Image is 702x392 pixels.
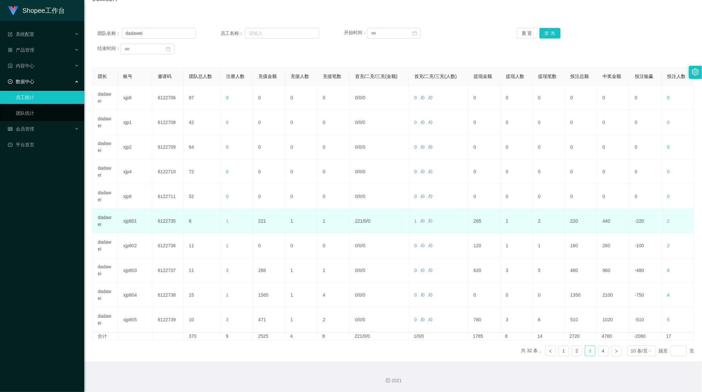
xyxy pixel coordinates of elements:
td: 6 [184,209,221,233]
a: 员工统计 [16,91,79,104]
span: 投注输赢 [635,74,653,79]
i: 图标: table [8,127,13,131]
td: / / [409,159,468,184]
span: 0 [414,292,417,298]
td: -100 [630,233,662,258]
td: 0 [468,184,501,209]
td: dadawei [92,159,118,184]
td: / / [350,110,409,135]
span: 0 [363,268,365,273]
td: 1 [501,209,533,233]
td: dadawei [92,184,118,209]
td: 1565 [253,283,285,307]
a: 团队统计 [16,107,79,120]
a: 4 [598,346,608,356]
td: 8 [318,333,350,340]
span: 1 [226,292,229,298]
td: 620 [468,258,501,283]
td: xjp4 [118,159,152,184]
td: 6122735 [152,209,184,233]
td: 440 [597,209,630,233]
span: 221 [355,218,363,224]
span: 0 [355,292,358,298]
i: 图标: calendar [412,31,417,36]
span: 0 [364,218,367,224]
td: 1/0/0 [409,333,468,340]
td: 2100 [597,283,630,307]
td: / / [350,258,409,283]
td: 0 [501,110,533,135]
td: 6 [533,307,565,332]
span: 结束时间： [97,46,120,51]
a: 3 [585,346,595,356]
i: 图标: check-circle-o [8,79,13,84]
span: 0 [430,292,432,298]
td: 0 [501,86,533,110]
td: 0 [630,159,662,184]
span: 0 [667,194,670,199]
span: 0 [359,120,361,125]
td: 6122711 [152,184,184,209]
li: 下一页 [611,346,622,356]
td: 0 [501,283,533,307]
td: 0 [597,110,630,135]
td: 0 [597,86,630,110]
td: 0 [630,110,662,135]
td: / / [409,209,468,233]
td: 6122710 [152,159,184,184]
td: 0 [468,110,501,135]
span: 0 [355,268,358,273]
td: 160 [565,233,597,258]
td: 960 [597,258,630,283]
td: xjp2 [118,135,152,159]
td: 1785 [468,333,500,340]
td: 0 [318,233,350,258]
td: 0 [253,110,285,135]
span: 会员管理 [8,126,34,132]
i: 图标: form [8,32,13,37]
td: / / [409,258,468,283]
span: 0 [368,218,371,224]
td: / / [409,86,468,110]
td: 42 [184,110,221,135]
td: 1 [533,233,565,258]
td: 9 [221,333,253,340]
td: 260 [597,233,630,258]
span: 0 [430,169,432,174]
span: 0 [422,268,425,273]
span: 3 [226,268,229,273]
input: 请输入 [245,28,319,38]
button: 重 置 [516,28,537,38]
td: 220 [565,209,597,233]
li: 1 [559,346,569,356]
td: / / [409,233,468,258]
td: xjp805 [118,307,152,332]
td: 11 [184,233,221,258]
i: 图标: setting [692,68,699,76]
td: 1 [318,258,350,283]
span: 0 [414,120,417,125]
span: 0 [355,144,358,150]
td: 480 [565,258,597,283]
span: 员工名称： [221,30,245,37]
td: 221/0/0 [350,333,409,340]
td: 64 [184,135,221,159]
td: dadawei [92,86,118,110]
span: 1 [226,243,229,248]
span: 0 [363,95,365,100]
span: 0 [422,95,425,100]
td: dadawei [92,135,118,159]
td: xjp6 [118,86,152,110]
td: 2525 [253,333,285,340]
a: 2 [572,346,582,356]
td: 0 [533,135,565,159]
span: 0 [430,144,432,150]
i: 图标: right [614,349,618,353]
span: 充值人数 [291,74,309,79]
td: 0 [468,159,501,184]
span: 0 [430,243,432,248]
span: 投注总额 [570,74,589,79]
input: 请输入 [121,28,196,38]
span: 充值金额 [258,74,277,79]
